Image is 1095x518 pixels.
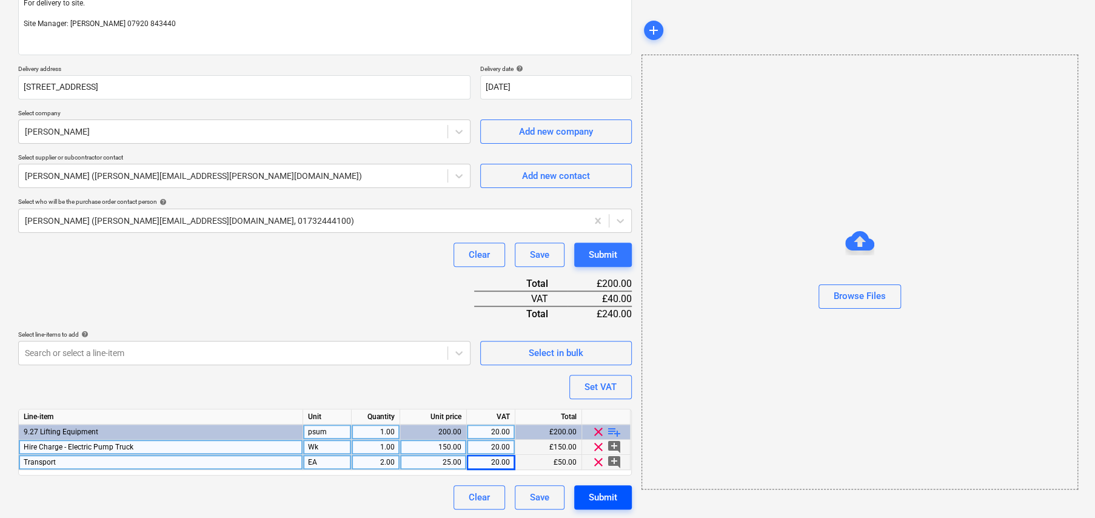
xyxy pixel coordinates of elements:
span: playlist_add [607,425,621,439]
div: Save [530,489,549,505]
button: Clear [454,243,505,267]
div: Unit [303,409,352,425]
div: Add new contact [522,168,590,184]
span: clear [591,440,606,454]
div: £240.00 [568,306,632,321]
div: Total [474,277,568,291]
div: VAT [467,409,515,425]
div: Select line-items to add [18,331,470,338]
span: add_comment [607,440,621,454]
button: Add new company [480,119,632,144]
div: 200.00 [405,425,461,440]
div: EA [303,455,352,470]
div: 20.00 [472,455,510,470]
div: 25.00 [405,455,461,470]
span: add_comment [607,455,621,469]
button: Set VAT [569,375,632,399]
div: psum [303,425,352,440]
button: Submit [574,243,632,267]
div: Submit [589,247,617,263]
div: Wk [303,440,352,455]
button: Submit [574,485,632,510]
button: Save [515,485,564,510]
div: Quantity [352,409,400,425]
div: 1.00 [357,440,395,455]
p: Delivery address [18,65,470,75]
div: Clear [469,247,490,263]
div: Submit [589,489,617,505]
button: Add new contact [480,164,632,188]
div: 1.00 [357,425,395,440]
div: £200.00 [568,277,632,291]
div: 20.00 [472,440,510,455]
div: £200.00 [515,425,582,440]
div: Clear [469,489,490,505]
span: 9.27 Lifting Equipment [24,428,98,436]
button: Browse Files [819,284,901,309]
span: help [514,65,523,72]
div: £150.00 [515,440,582,455]
div: Set VAT [584,379,617,395]
span: clear [591,455,606,469]
input: Delivery address [18,75,470,99]
p: Select company [18,109,470,119]
div: Line-item [19,409,303,425]
div: 20.00 [472,425,510,440]
iframe: Chat Widget [1034,460,1095,518]
span: Transport [24,458,56,466]
div: Select who will be the purchase order contact person [18,198,632,206]
div: £50.00 [515,455,582,470]
div: 150.00 [405,440,461,455]
span: Hire Charge - Electric Pump Truck [24,443,133,451]
div: Total [474,306,568,321]
button: Select in bulk [480,341,632,365]
div: Save [530,247,549,263]
input: Delivery date not specified [480,75,632,99]
div: Select in bulk [529,345,583,361]
div: Add new company [519,124,593,140]
div: VAT [474,291,568,306]
div: Browse Files [641,55,1078,489]
span: clear [591,425,606,439]
div: Delivery date [480,65,632,73]
span: help [157,198,167,206]
div: £40.00 [568,291,632,306]
div: Total [515,409,582,425]
span: help [79,331,89,338]
span: add [646,23,661,38]
div: Browse Files [834,288,886,304]
div: 2.00 [357,455,395,470]
div: Unit price [400,409,467,425]
button: Save [515,243,564,267]
button: Clear [454,485,505,510]
p: Select supplier or subcontractor contact [18,153,470,164]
